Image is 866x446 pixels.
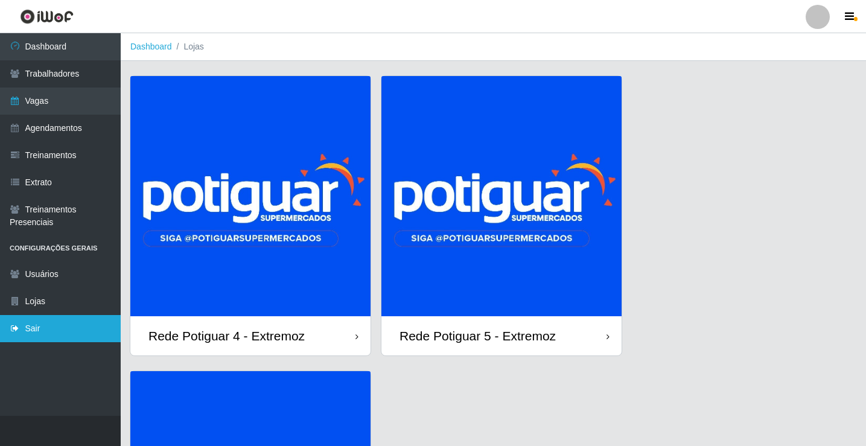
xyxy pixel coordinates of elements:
nav: breadcrumb [121,33,866,61]
img: cardImg [381,76,622,316]
a: Dashboard [130,42,172,51]
img: CoreUI Logo [20,9,74,24]
a: Rede Potiguar 5 - Extremoz [381,76,622,355]
img: cardImg [130,76,371,316]
li: Lojas [172,40,204,53]
div: Rede Potiguar 4 - Extremoz [148,328,305,343]
div: Rede Potiguar 5 - Extremoz [400,328,556,343]
a: Rede Potiguar 4 - Extremoz [130,76,371,355]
